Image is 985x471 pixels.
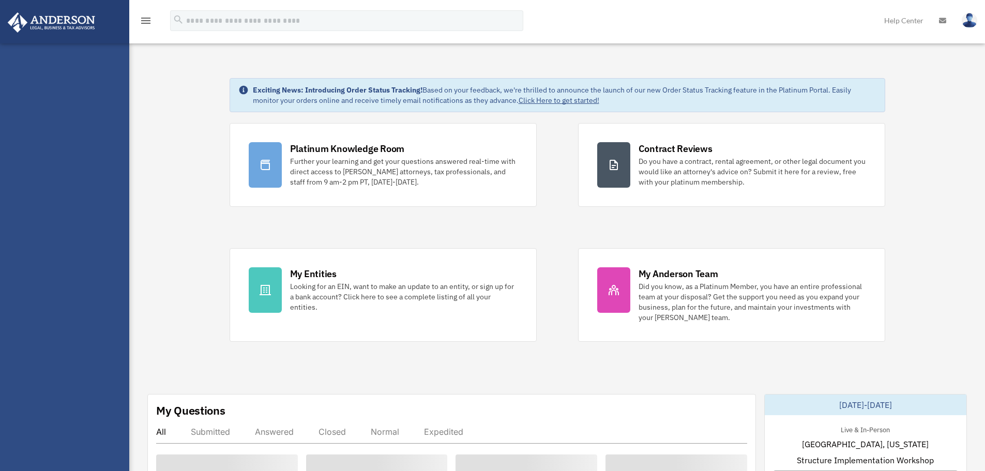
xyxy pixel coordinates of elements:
[253,85,876,105] div: Based on your feedback, we're thrilled to announce the launch of our new Order Status Tracking fe...
[578,123,885,207] a: Contract Reviews Do you have a contract, rental agreement, or other legal document you would like...
[797,454,934,466] span: Structure Implementation Workshop
[578,248,885,342] a: My Anderson Team Did you know, as a Platinum Member, you have an entire professional team at your...
[639,142,713,155] div: Contract Reviews
[639,156,866,187] div: Do you have a contract, rental agreement, or other legal document you would like an attorney's ad...
[639,267,718,280] div: My Anderson Team
[290,267,337,280] div: My Entities
[519,96,599,105] a: Click Here to get started!
[156,403,225,418] div: My Questions
[832,423,898,434] div: Live & In-Person
[802,438,929,450] span: [GEOGRAPHIC_DATA], [US_STATE]
[230,123,537,207] a: Platinum Knowledge Room Further your learning and get your questions answered real-time with dire...
[319,427,346,437] div: Closed
[5,12,98,33] img: Anderson Advisors Platinum Portal
[230,248,537,342] a: My Entities Looking for an EIN, want to make an update to an entity, or sign up for a bank accoun...
[290,142,405,155] div: Platinum Knowledge Room
[765,394,966,415] div: [DATE]-[DATE]
[140,14,152,27] i: menu
[253,85,422,95] strong: Exciting News: Introducing Order Status Tracking!
[371,427,399,437] div: Normal
[290,281,518,312] div: Looking for an EIN, want to make an update to an entity, or sign up for a bank account? Click her...
[156,427,166,437] div: All
[962,13,977,28] img: User Pic
[140,18,152,27] a: menu
[255,427,294,437] div: Answered
[173,14,184,25] i: search
[290,156,518,187] div: Further your learning and get your questions answered real-time with direct access to [PERSON_NAM...
[191,427,230,437] div: Submitted
[424,427,463,437] div: Expedited
[639,281,866,323] div: Did you know, as a Platinum Member, you have an entire professional team at your disposal? Get th...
